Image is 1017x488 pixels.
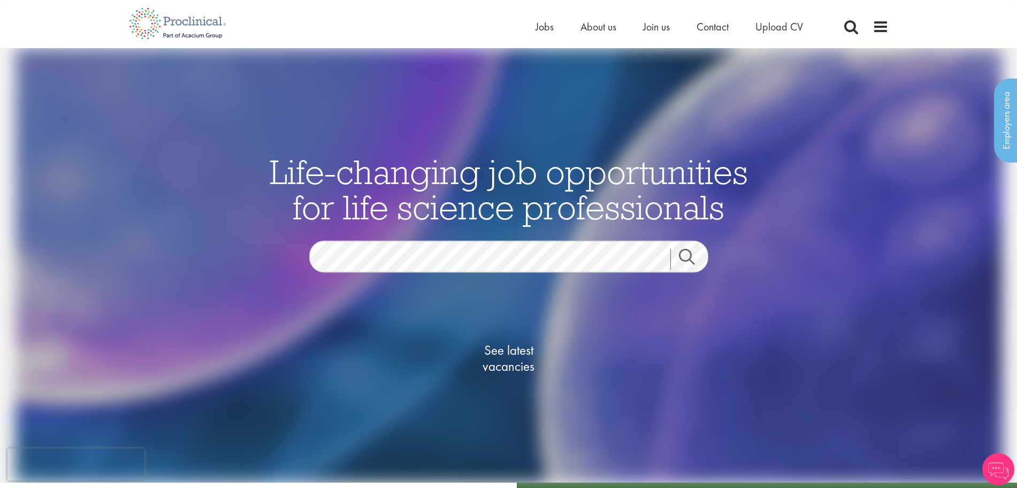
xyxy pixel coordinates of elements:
[670,248,716,270] a: Job search submit button
[15,48,1002,483] img: candidate home
[755,20,803,34] a: Upload CV
[270,150,748,228] span: Life-changing job opportunities for life science professionals
[580,20,616,34] a: About us
[697,20,729,34] a: Contact
[643,20,670,34] a: Join us
[982,453,1014,485] img: Chatbot
[7,448,144,481] iframe: reCAPTCHA
[536,20,554,34] a: Jobs
[455,299,562,417] a: See latestvacancies
[455,342,562,374] span: See latest vacancies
